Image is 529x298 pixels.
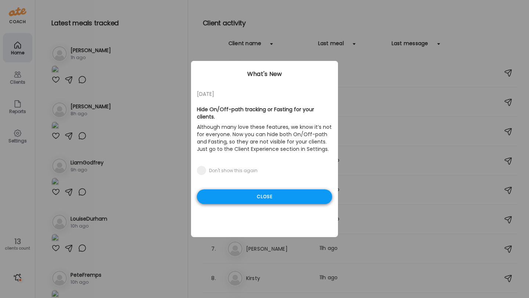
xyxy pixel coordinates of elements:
b: Hide On/Off-path tracking or Fasting for your clients. [197,106,314,120]
div: [DATE] [197,90,332,98]
p: Although many love these features, we know it’s not for everyone. Now you can hide both On/Off-pa... [197,122,332,154]
div: Don't show this again [209,168,258,174]
div: What's New [191,70,338,79]
div: Close [197,189,332,204]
